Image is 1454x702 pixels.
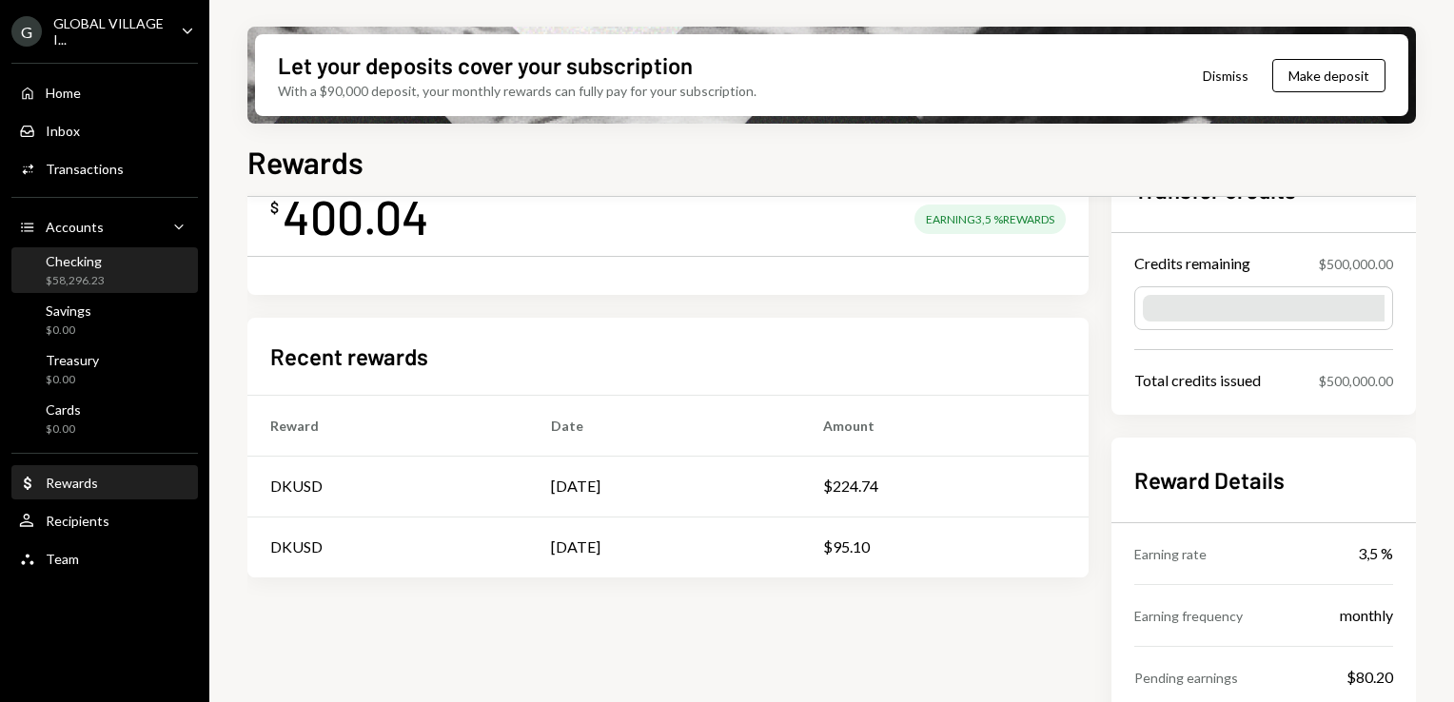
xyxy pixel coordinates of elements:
td: DKUSD [247,456,528,517]
a: Rewards [11,465,198,499]
a: Transactions [11,151,198,185]
div: GLOBAL VILLAGE I... [53,15,166,48]
div: Savings [46,302,91,319]
div: Treasury [46,352,99,368]
a: Inbox [11,113,198,147]
a: Savings$0.00 [11,297,198,342]
div: [DATE] [551,475,600,497]
div: Total credits issued [1134,369,1261,392]
a: Checking$58,296.23 [11,247,198,293]
th: Date [528,395,800,456]
div: Accounts [46,219,104,235]
a: Cards$0.00 [11,396,198,441]
h2: Recent rewards [270,341,428,372]
button: Make deposit [1272,59,1385,92]
div: Earning frequency [1134,606,1243,626]
div: $500,000.00 [1319,254,1393,274]
div: $0.00 [46,421,81,438]
td: $95.10 [800,517,1089,577]
th: Reward [247,395,528,456]
th: Amount [800,395,1089,456]
div: Let your deposits cover your subscription [278,49,693,81]
div: Pending earnings [1134,668,1238,688]
div: 3,5 % [1358,542,1393,565]
div: Earning 3,5 % Rewards [914,205,1066,234]
div: $0.00 [46,372,99,388]
div: [DATE] [551,536,600,558]
h1: Rewards [247,143,363,181]
div: Rewards [46,475,98,491]
div: Credits remaining [1134,252,1250,275]
a: Team [11,541,198,575]
div: G [11,16,42,47]
div: $500,000.00 [1319,371,1393,391]
div: Transactions [46,161,124,177]
div: Cards [46,401,81,418]
div: $0.00 [46,322,91,339]
td: $224.74 [800,456,1089,517]
h2: Reward Details [1134,464,1393,496]
div: $80.20 [1346,666,1393,689]
td: DKUSD [247,517,528,577]
div: Home [46,85,81,101]
div: $ [270,198,279,217]
div: With a $90,000 deposit, your monthly rewards can fully pay for your subscription. [278,81,756,101]
div: Recipients [46,513,109,529]
a: Home [11,75,198,109]
div: Inbox [46,123,80,139]
div: Earning rate [1134,544,1207,564]
a: Treasury$0.00 [11,346,198,392]
div: monthly [1340,604,1393,627]
div: Checking [46,253,105,269]
a: Recipients [11,503,198,537]
div: 400.04 [283,186,429,246]
button: Dismiss [1179,53,1272,98]
div: $58,296.23 [46,273,105,289]
div: Team [46,551,79,567]
a: Accounts [11,209,198,244]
